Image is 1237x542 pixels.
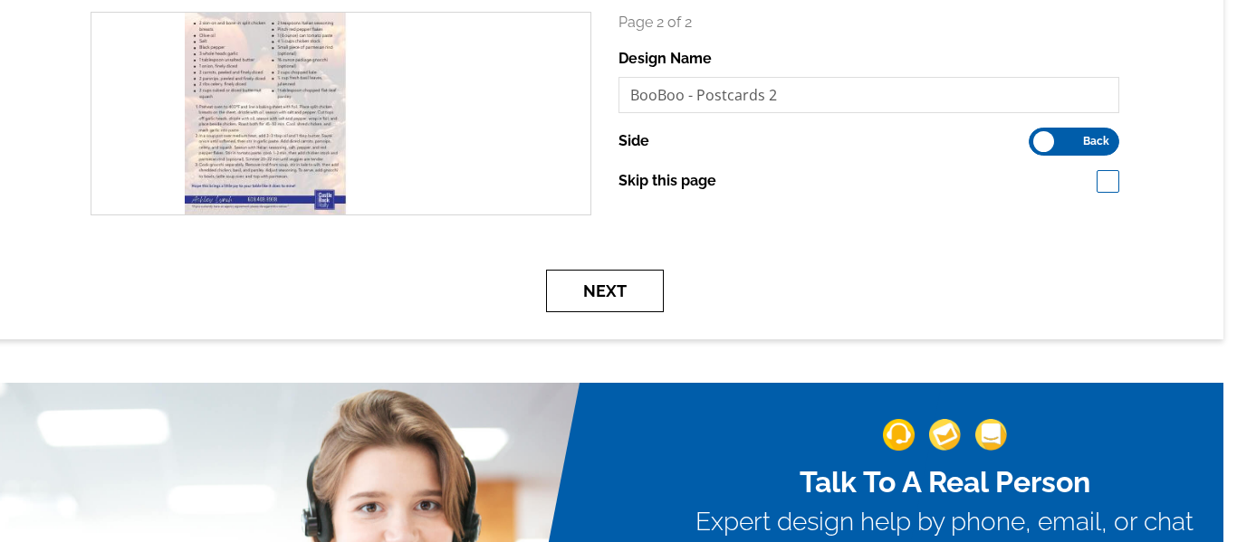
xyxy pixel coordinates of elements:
label: Design Name [618,48,712,70]
img: support-img-3_1.png [975,419,1007,451]
h2: Talk To A Real Person [695,465,1194,499]
label: Skip this page [618,170,716,192]
button: Next [546,270,664,312]
span: Back [1083,137,1109,146]
h3: Expert design help by phone, email, or chat [695,507,1194,537]
img: support-img-2.png [929,419,961,451]
img: support-img-1.png [883,419,915,451]
p: Page 2 of 2 [618,12,1119,33]
label: Side [618,130,649,152]
input: File Name [618,77,1119,113]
